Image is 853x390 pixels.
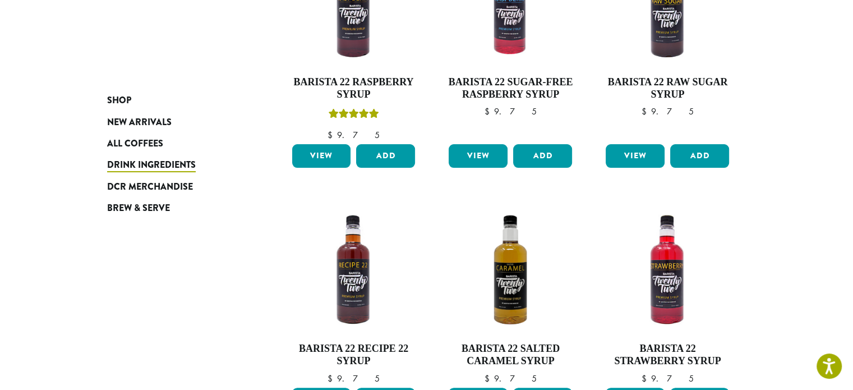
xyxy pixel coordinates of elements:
[107,116,172,130] span: New Arrivals
[642,373,651,384] span: $
[289,76,418,100] h4: Barista 22 Raspberry Syrup
[606,144,665,168] a: View
[670,144,729,168] button: Add
[107,180,193,194] span: DCR Merchandise
[485,105,537,117] bdi: 9.75
[107,111,242,132] a: New Arrivals
[289,343,418,367] h4: Barista 22 Recipe 22 Syrup
[642,105,694,117] bdi: 9.75
[642,105,651,117] span: $
[449,144,508,168] a: View
[107,137,163,151] span: All Coffees
[446,343,575,367] h4: Barista 22 Salted Caramel Syrup
[328,129,337,141] span: $
[107,176,242,198] a: DCR Merchandise
[603,76,732,100] h4: Barista 22 Raw Sugar Syrup
[485,105,494,117] span: $
[328,373,380,384] bdi: 9.75
[328,373,337,384] span: $
[485,373,537,384] bdi: 9.75
[603,205,732,334] img: STRAWBERRY-300x300.png
[107,154,242,176] a: Drink Ingredients
[356,144,415,168] button: Add
[107,133,242,154] a: All Coffees
[446,205,575,334] img: B22-Salted-Caramel-Syrup-1200x-300x300.png
[107,94,131,108] span: Shop
[328,107,379,124] div: Rated 5.00 out of 5
[603,343,732,367] h4: Barista 22 Strawberry Syrup
[107,198,242,219] a: Brew & Serve
[107,158,196,172] span: Drink Ingredients
[289,205,418,383] a: Barista 22 Recipe 22 Syrup $9.75
[513,144,572,168] button: Add
[292,144,351,168] a: View
[485,373,494,384] span: $
[603,205,732,383] a: Barista 22 Strawberry Syrup $9.75
[328,129,380,141] bdi: 9.75
[107,90,242,111] a: Shop
[107,201,170,215] span: Brew & Serve
[642,373,694,384] bdi: 9.75
[446,76,575,100] h4: Barista 22 Sugar-Free Raspberry Syrup
[446,205,575,383] a: Barista 22 Salted Caramel Syrup $9.75
[289,205,418,334] img: RECIPE-22-300x300.png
